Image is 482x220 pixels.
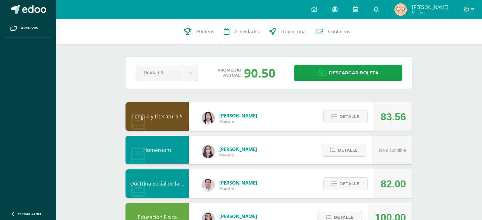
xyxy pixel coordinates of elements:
span: [PERSON_NAME] [219,179,257,186]
button: Detalle [322,144,366,157]
span: No disponible [379,148,406,153]
span: Mi Perfil [412,9,448,15]
span: Contactos [328,28,350,35]
span: Detalle [339,178,359,190]
button: Detalle [323,110,368,123]
div: 82.00 [381,170,406,198]
a: Punteos [179,19,219,44]
span: Maestro [219,186,257,191]
span: Archivos [21,26,38,31]
span: Trayectoria [280,28,306,35]
span: Detalle [338,144,358,156]
img: fd1196377973db38ffd7ffd912a4bf7e.png [202,112,215,124]
span: Detalle [339,111,359,123]
a: Contactos [311,19,355,44]
span: Maestro [219,119,257,124]
a: Actividades [219,19,265,44]
span: [PERSON_NAME] [219,146,257,152]
a: Descargar boleta [294,65,402,81]
span: [PERSON_NAME] [412,4,448,10]
span: Promedio actual: [217,68,241,78]
span: Unidad 3 [144,65,175,80]
a: Unidad 3 [136,65,198,81]
a: Archivos [5,19,51,38]
span: Cerrar panel [18,212,42,216]
a: Trayectoria [265,19,311,44]
span: [PERSON_NAME] [219,112,257,119]
div: 90.50 [244,65,275,81]
span: Descargar boleta [329,65,379,81]
button: Detalle [323,177,368,190]
div: Homeroom [125,136,189,164]
div: Lengua y Literatura 5 [125,102,189,131]
img: 57992a7c61bfb1649b44be09b66fa118.png [394,3,407,16]
div: Doctrina Social de la Iglesia [125,169,189,198]
img: 15aaa72b904403ebb7ec886ca542c491.png [202,179,215,192]
span: [PERSON_NAME] [219,213,257,219]
img: 35694fb3d471466e11a043d39e0d13e5.png [202,145,215,158]
span: Actividades [234,28,260,35]
div: 83.56 [381,103,406,131]
span: Punteos [196,28,214,35]
span: Maestro [219,152,257,158]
